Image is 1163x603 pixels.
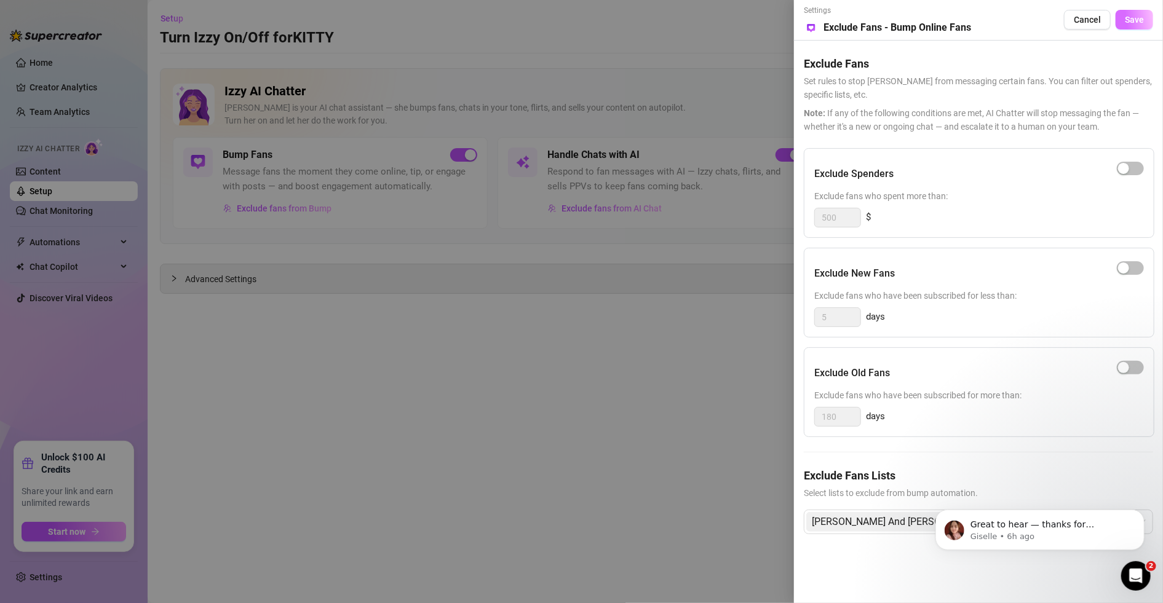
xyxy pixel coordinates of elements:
[814,167,894,181] h5: Exclude Spenders
[1074,15,1101,25] span: Cancel
[804,74,1153,101] span: Set rules to stop [PERSON_NAME] from messaging certain fans. You can filter out spenders, specifi...
[1125,15,1144,25] span: Save
[917,484,1163,570] iframe: Intercom notifications message
[814,366,890,380] h5: Exclude Old Fans
[1064,10,1111,30] button: Cancel
[814,266,895,281] h5: Exclude New Fans
[814,289,1144,302] span: Exclude fans who have been subscribed for less than:
[824,20,971,35] h5: Exclude Fans - Bump Online Fans
[1121,561,1151,591] iframe: Intercom live chat
[1146,561,1156,571] span: 2
[806,512,993,532] span: Brendan And Bill
[814,388,1144,402] span: Exclude fans who have been subscribed for more than:
[866,409,885,424] span: days
[1116,10,1153,30] button: Save
[804,486,1153,500] span: Select lists to exclude from bump automation.
[812,513,982,531] span: [PERSON_NAME] And [PERSON_NAME]
[866,310,885,325] span: days
[804,108,825,118] span: Note:
[804,467,1153,484] h5: Exclude Fans Lists
[804,5,971,17] span: Settings
[814,189,1144,203] span: Exclude fans who spent more than:
[866,210,871,225] span: $
[804,55,1153,72] h5: Exclude Fans
[804,106,1153,133] span: If any of the following conditions are met, AI Chatter will stop messaging the fan — whether it's...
